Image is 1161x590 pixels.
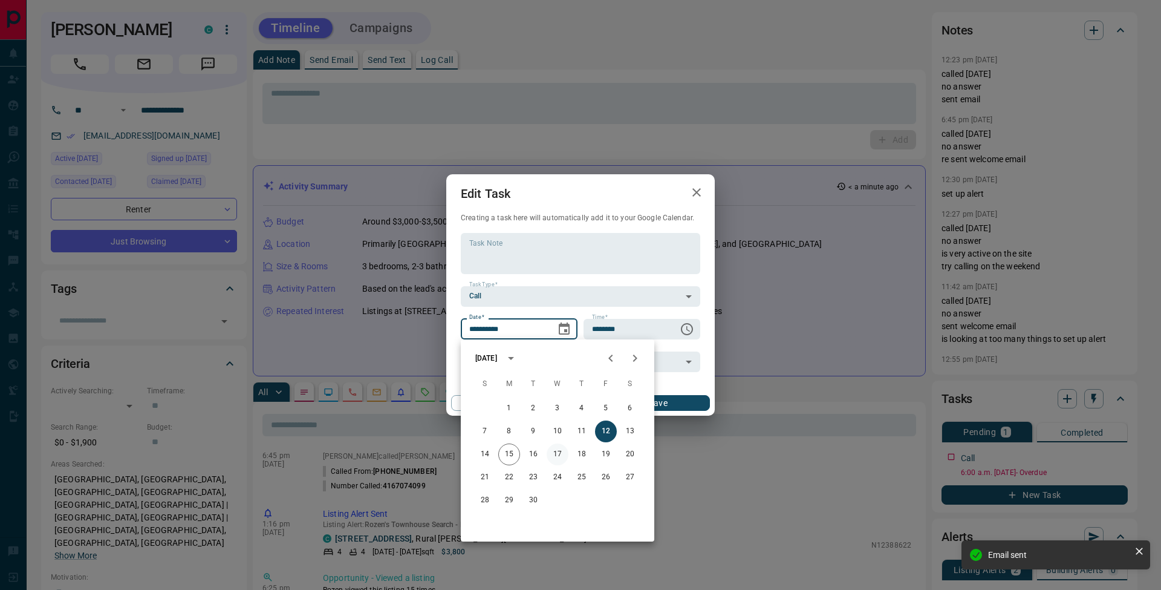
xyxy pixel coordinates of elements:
[451,395,554,411] button: Cancel
[498,398,520,419] button: 1
[522,467,544,488] button: 23
[571,467,593,488] button: 25
[498,467,520,488] button: 22
[547,467,568,488] button: 24
[522,372,544,396] span: Tuesday
[522,444,544,465] button: 16
[461,286,700,307] div: Call
[571,372,593,396] span: Thursday
[475,353,497,364] div: [DATE]
[498,372,520,396] span: Monday
[547,421,568,442] button: 10
[474,490,496,511] button: 28
[446,174,525,213] h2: Edit Task
[461,213,700,223] p: Creating a task here will automatically add it to your Google Calendar.
[571,421,593,442] button: 11
[498,490,520,511] button: 29
[619,444,641,465] button: 20
[619,398,641,419] button: 6
[595,398,617,419] button: 5
[623,346,647,370] button: Next month
[522,421,544,442] button: 9
[607,395,710,411] button: Save
[469,313,484,321] label: Date
[474,467,496,488] button: 21
[474,372,496,396] span: Sunday
[595,421,617,442] button: 12
[547,444,568,465] button: 17
[571,398,593,419] button: 4
[552,317,576,341] button: Choose date, selected date is Sep 12, 2025
[595,444,617,465] button: 19
[522,398,544,419] button: 2
[595,467,617,488] button: 26
[592,313,608,321] label: Time
[595,372,617,396] span: Friday
[474,421,496,442] button: 7
[619,372,641,396] span: Saturday
[501,348,521,369] button: calendar view is open, switch to year view
[988,550,1130,560] div: Email sent
[474,444,496,465] button: 14
[547,398,568,419] button: 3
[522,490,544,511] button: 30
[498,421,520,442] button: 8
[619,421,641,442] button: 13
[547,372,568,396] span: Wednesday
[675,317,699,341] button: Choose time, selected time is 6:00 AM
[498,444,520,465] button: 15
[469,281,498,289] label: Task Type
[619,467,641,488] button: 27
[599,346,623,370] button: Previous month
[571,444,593,465] button: 18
